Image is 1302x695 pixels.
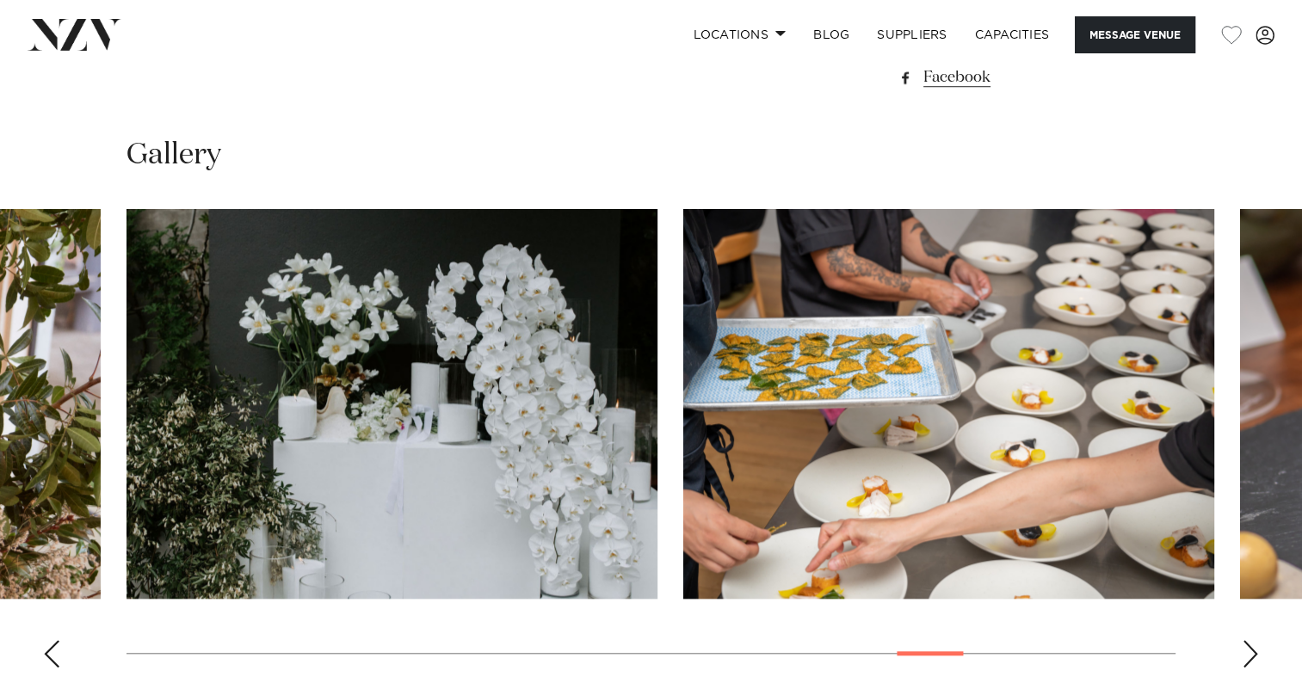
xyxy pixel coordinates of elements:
swiper-slide: 24 / 30 [683,209,1214,599]
a: Locations [679,16,799,53]
h2: Gallery [126,136,221,175]
a: SUPPLIERS [863,16,960,53]
button: Message Venue [1075,16,1195,53]
swiper-slide: 23 / 30 [126,209,657,599]
a: Facebook [895,65,1176,89]
a: BLOG [799,16,863,53]
a: Capacities [961,16,1064,53]
img: nzv-logo.png [28,19,121,50]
